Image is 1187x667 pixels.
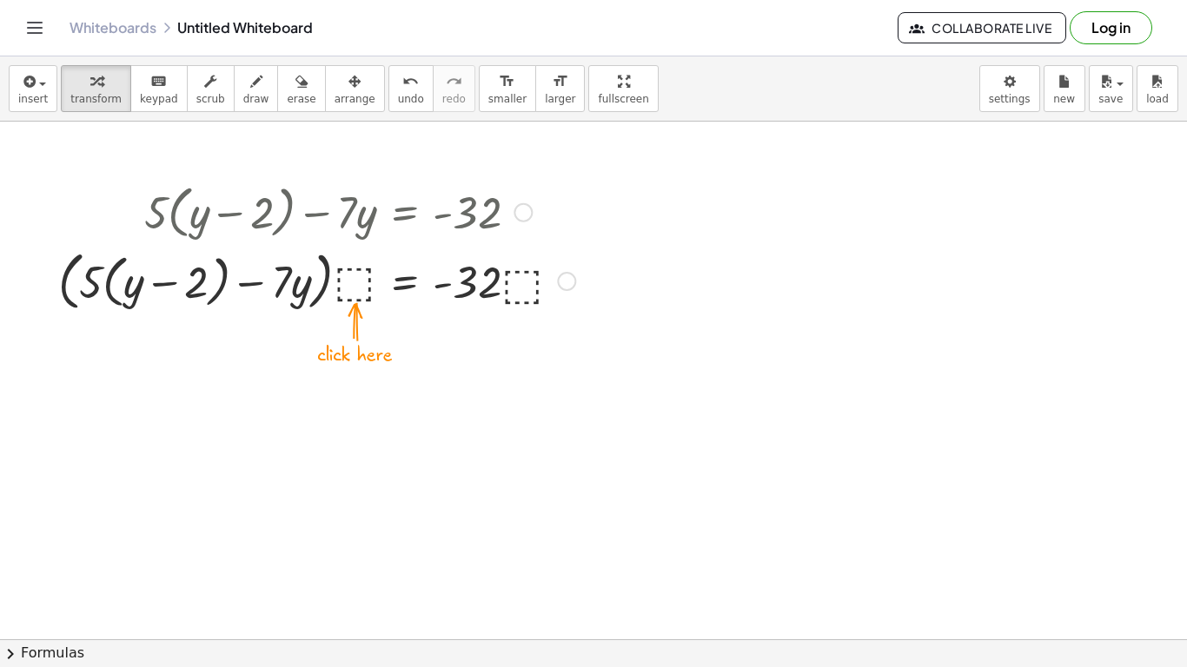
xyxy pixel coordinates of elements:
[446,71,462,92] i: redo
[402,71,419,92] i: undo
[18,93,48,105] span: insert
[588,65,658,112] button: fullscreen
[1098,93,1123,105] span: save
[335,93,375,105] span: arrange
[479,65,536,112] button: format_sizesmaller
[70,19,156,36] a: Whiteboards
[1146,93,1169,105] span: load
[150,71,167,92] i: keyboard
[140,93,178,105] span: keypad
[442,93,466,105] span: redo
[388,65,434,112] button: undoundo
[187,65,235,112] button: scrub
[196,93,225,105] span: scrub
[234,65,279,112] button: draw
[277,65,325,112] button: erase
[989,93,1031,105] span: settings
[979,65,1040,112] button: settings
[552,71,568,92] i: format_size
[499,71,515,92] i: format_size
[912,20,1051,36] span: Collaborate Live
[1070,11,1152,44] button: Log in
[130,65,188,112] button: keyboardkeypad
[9,65,57,112] button: insert
[287,93,315,105] span: erase
[325,65,385,112] button: arrange
[598,93,648,105] span: fullscreen
[21,14,49,42] button: Toggle navigation
[488,93,527,105] span: smaller
[61,65,131,112] button: transform
[898,12,1066,43] button: Collaborate Live
[398,93,424,105] span: undo
[535,65,585,112] button: format_sizelarger
[70,93,122,105] span: transform
[1137,65,1178,112] button: load
[433,65,475,112] button: redoredo
[1089,65,1133,112] button: save
[545,93,575,105] span: larger
[1044,65,1085,112] button: new
[243,93,269,105] span: draw
[1053,93,1075,105] span: new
